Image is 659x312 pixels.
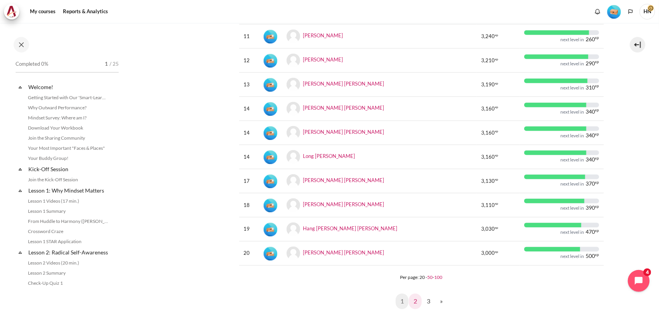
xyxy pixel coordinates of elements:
span: xp [595,133,599,135]
span: 3,160 [481,105,495,113]
span: 260 [586,37,595,42]
span: 3,210 [481,57,495,65]
span: xp [495,227,498,229]
span: 3,190 [481,81,495,89]
a: Crossword Craze [26,227,110,236]
span: 3,240 [481,33,495,40]
a: Join the Sharing Community [26,133,110,143]
div: Level #2 [264,53,277,68]
span: 290 [586,61,595,66]
div: Level #2 [264,246,277,261]
a: Lesson 1 Summary [26,207,110,216]
div: next level in [561,61,584,67]
a: User menu [640,4,655,19]
span: xp [595,254,599,256]
span: xp [595,61,599,63]
a: Kick-Off Session [27,164,110,174]
a: Level #1 [604,4,624,19]
span: » [440,297,443,306]
a: 2 [409,294,422,309]
div: Level #2 [264,29,277,44]
img: Level #2 [264,78,277,92]
a: [PERSON_NAME] [303,57,343,63]
span: 500 [586,253,595,259]
a: Long [PERSON_NAME] [303,153,355,160]
img: Level #2 [264,102,277,116]
div: next level in [561,205,584,211]
a: [PERSON_NAME] [PERSON_NAME] [303,249,384,256]
div: Level #2 [264,126,277,140]
a: 50 [428,274,433,280]
img: Level #2 [264,175,277,188]
span: xp [495,58,498,60]
span: xp [595,230,599,232]
span: xp [495,179,498,181]
img: Level #2 [264,54,277,68]
td: 13 [239,73,259,97]
a: [PERSON_NAME] [PERSON_NAME] [303,177,384,184]
span: xp [495,82,498,84]
div: Level #1 [607,4,621,19]
td: 14 [239,97,259,121]
div: next level in [561,229,584,235]
a: Join the Kick-Off Session [26,175,110,184]
span: Collapse [16,249,24,256]
img: Level #2 [264,247,277,261]
img: Level #2 [264,199,277,212]
a: Lesson 1 STAR Application [26,237,110,246]
div: next level in [561,181,584,187]
a: Lesson 2 Videos (20 min.) [26,258,110,268]
span: xp [595,205,599,208]
span: 3,110 [481,202,495,209]
div: next level in [561,109,584,115]
a: Your Most Important "Faces & Places" [26,144,110,153]
a: [PERSON_NAME] [PERSON_NAME] [303,202,384,208]
div: next level in [561,37,584,43]
a: Check-Up Quiz 1 [26,279,110,288]
span: HN [640,4,655,19]
a: Welcome! [27,82,110,92]
span: Completed 0% [16,60,48,68]
div: Show notification window with no new notifications [592,6,603,18]
span: xp [595,157,599,160]
span: 470 [586,229,595,235]
span: xp [595,109,599,111]
a: From Huddle to Harmony ([PERSON_NAME]'s Story) [26,217,110,226]
span: 340 [586,109,595,114]
span: 340 [586,157,595,162]
a: Getting Started with Our 'Smart-Learning' Platform [26,93,110,102]
span: xp [495,106,498,108]
a: Lesson 2: Radical Self-Awareness [27,247,110,258]
div: Level #2 [264,102,277,116]
a: [PERSON_NAME] [PERSON_NAME] [303,81,384,87]
div: next level in [561,133,584,139]
td: 12 [239,49,259,73]
span: Collapse [16,187,24,195]
div: Level #2 [264,222,277,237]
span: 340 [586,133,595,138]
img: Level #2 [264,30,277,44]
td: 19 [239,217,259,241]
a: Next page [435,294,447,309]
span: / 25 [110,60,119,68]
a: Architeck Architeck [4,4,23,19]
span: xp [595,85,599,87]
span: xp [495,34,498,36]
a: Why Outward Performance? [26,103,110,112]
img: Architeck [6,6,17,18]
a: Lesson 2 STAR Application [26,289,110,298]
div: Level #2 [264,77,277,92]
span: Collapse [16,83,24,91]
span: xp [595,181,599,184]
div: next level in [561,157,584,163]
span: xp [495,154,498,156]
small: Per page: 20 - - [400,274,443,280]
a: 100 [435,274,443,280]
button: Languages [625,6,636,18]
a: [PERSON_NAME] [PERSON_NAME] [303,105,384,111]
span: xp [495,130,498,132]
span: 390 [586,205,595,210]
a: Your Buddy Group! [26,154,110,163]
